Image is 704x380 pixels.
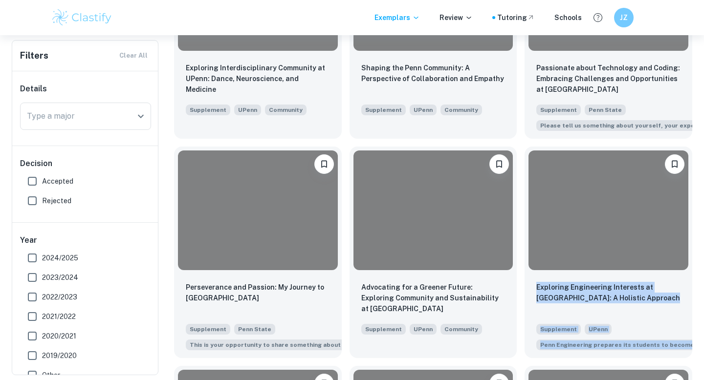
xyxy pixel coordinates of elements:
span: Community [444,106,478,114]
span: Community [444,325,478,334]
span: Penn State [585,105,626,115]
span: This is your opportunity to share something about yourself that is not alre [190,340,414,349]
a: BookmarkPerseverance and Passion: My Journey to Penn StateSupplementPenn StateThis is your opport... [174,147,342,358]
h6: Year [20,234,151,246]
span: Penn State [234,324,275,335]
span: Community [269,106,303,114]
p: Review [440,12,473,23]
span: Supplement [361,324,406,335]
span: Supplement [186,105,230,115]
span: 2024/2025 [42,253,78,263]
p: Advocating for a Greener Future: Exploring Community and Sustainability at Penn [361,282,506,314]
h6: Details [20,83,151,95]
button: Bookmark [665,154,684,174]
button: Bookmark [489,154,509,174]
a: BookmarkAdvocating for a Greener Future: Exploring Community and Sustainability at PennSupplement... [350,147,517,358]
span: UPenn [234,105,261,115]
span: UPenn [410,324,437,335]
h6: Decision [20,158,151,169]
span: Supplement [536,324,581,335]
span: Accepted [42,176,73,187]
h6: Filters [20,49,48,63]
p: Exploring Engineering Interests at Penn: A Holistic Approach [536,282,681,303]
span: 2023/2024 [42,272,78,283]
span: 2021/2022 [42,311,76,322]
span: Supplement [361,105,406,115]
span: How will you explore community at Penn? Consider how Penn will help shape your perspective, and h... [440,104,482,115]
span: Supplement [186,324,230,335]
span: UPenn [585,324,612,335]
span: This is your opportunity to share something about yourself that is not already reflected in your ... [186,338,418,350]
p: Exploring Interdisciplinary Community at UPenn: Dance, Neuroscience, and Medicine [186,63,330,95]
button: Bookmark [314,154,334,174]
span: 2020/2021 [42,331,76,341]
img: Clastify logo [51,8,113,27]
h6: JZ [618,12,630,23]
button: Open [134,109,148,123]
p: Perseverance and Passion: My Journey to Penn State [186,282,330,303]
p: Exemplars [374,12,420,23]
span: 2019/2020 [42,350,77,361]
span: How will you explore community at Penn? Consider how Penn will help shape your perspective, and h... [440,323,482,335]
a: Schools [554,12,582,23]
span: How will you explore community at Penn? Consider how Penn will help shape your perspective and id... [265,104,307,115]
span: 2022/2023 [42,292,77,302]
p: Shaping the Penn Community: A Perspective of Collaboration and Empathy [361,63,506,84]
span: Supplement [536,105,581,115]
button: JZ [614,8,634,27]
button: Help and Feedback [590,9,606,26]
a: BookmarkExploring Engineering Interests at Penn: A Holistic ApproachSupplementUPennPenn Engineeri... [525,147,692,358]
p: Passionate about Technology and Coding: Embracing Challenges and Opportunities at Penn State [536,63,681,95]
a: Tutoring [497,12,535,23]
span: Rejected [42,195,71,206]
span: UPenn [410,105,437,115]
